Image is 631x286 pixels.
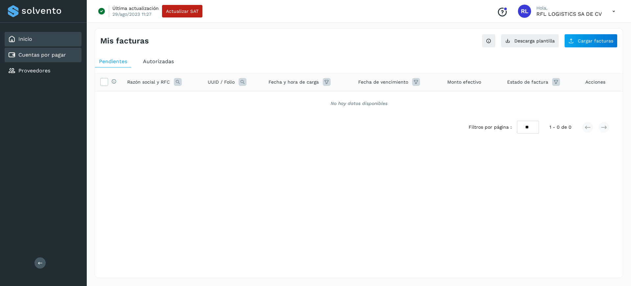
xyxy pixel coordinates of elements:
[99,58,127,65] span: Pendientes
[501,34,559,48] button: Descarga plantilla
[112,11,152,17] p: 29/ago/2023 11:27
[5,64,82,78] div: Proveedores
[5,32,82,46] div: Inicio
[18,36,32,42] a: Inicio
[127,79,170,86] span: Razón social y RFC
[104,100,614,107] div: No hay datos disponibles
[549,124,572,131] span: 1 - 0 de 0
[208,79,235,86] span: UUID / Folio
[5,48,82,62] div: Cuentas por pagar
[507,79,548,86] span: Estado de factura
[447,79,481,86] span: Monto efectivo
[100,36,149,46] h4: Mis facturas
[564,34,618,48] button: Cargar facturas
[514,39,555,43] span: Descarga plantilla
[585,79,605,86] span: Acciones
[112,5,159,11] p: Última actualización
[18,52,66,58] a: Cuentas por pagar
[162,5,202,17] button: Actualizar SAT
[143,58,174,65] span: Autorizadas
[166,9,199,13] span: Actualizar SAT
[578,39,613,43] span: Cargar facturas
[536,5,602,11] p: Hola,
[469,124,512,131] span: Filtros por página :
[18,67,50,74] a: Proveedores
[269,79,319,86] span: Fecha y hora de carga
[358,79,408,86] span: Fecha de vencimiento
[536,11,602,17] p: RFL LOGISTICS SA DE CV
